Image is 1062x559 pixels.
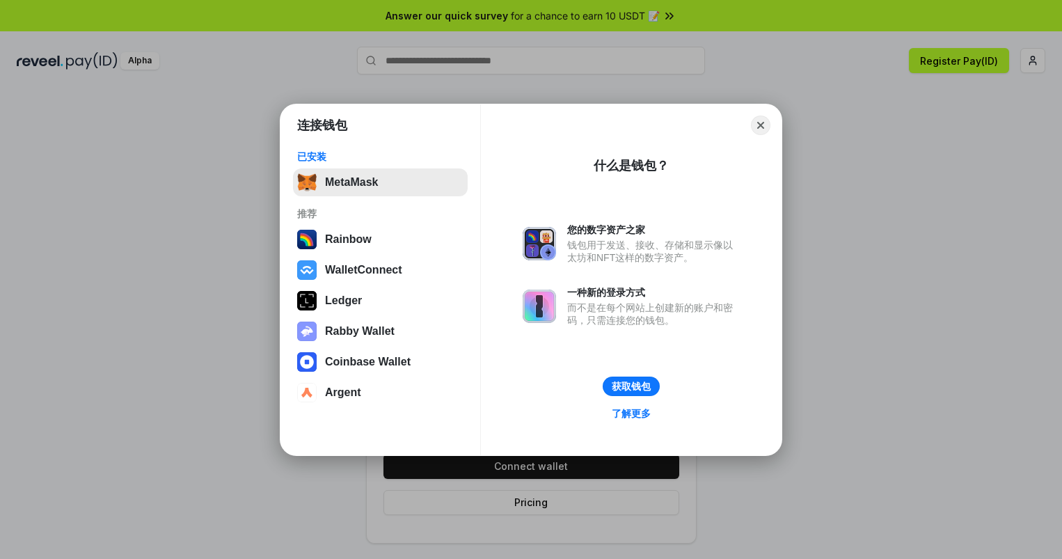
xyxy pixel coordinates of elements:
button: Rabby Wallet [293,317,468,345]
button: Rainbow [293,226,468,253]
h1: 连接钱包 [297,117,347,134]
button: 获取钱包 [603,377,660,396]
div: 而不是在每个网站上创建新的账户和密码，只需连接您的钱包。 [567,301,740,326]
img: svg+xml,%3Csvg%20width%3D%22120%22%20height%3D%22120%22%20viewBox%3D%220%200%20120%20120%22%20fil... [297,230,317,249]
div: 一种新的登录方式 [567,286,740,299]
button: WalletConnect [293,256,468,284]
div: Ledger [325,294,362,307]
img: svg+xml,%3Csvg%20width%3D%2228%22%20height%3D%2228%22%20viewBox%3D%220%200%2028%2028%22%20fill%3D... [297,383,317,402]
button: Argent [293,379,468,407]
a: 了解更多 [603,404,659,423]
div: 已安装 [297,150,463,163]
div: WalletConnect [325,264,402,276]
div: Argent [325,386,361,399]
div: Coinbase Wallet [325,356,411,368]
img: svg+xml,%3Csvg%20width%3D%2228%22%20height%3D%2228%22%20viewBox%3D%220%200%2028%2028%22%20fill%3D... [297,260,317,280]
div: MetaMask [325,176,378,189]
div: 获取钱包 [612,380,651,393]
img: svg+xml,%3Csvg%20xmlns%3D%22http%3A%2F%2Fwww.w3.org%2F2000%2Fsvg%22%20fill%3D%22none%22%20viewBox... [523,227,556,260]
img: svg+xml,%3Csvg%20xmlns%3D%22http%3A%2F%2Fwww.w3.org%2F2000%2Fsvg%22%20fill%3D%22none%22%20viewBox... [297,322,317,341]
div: 钱包用于发送、接收、存储和显示像以太坊和NFT这样的数字资产。 [567,239,740,264]
img: svg+xml,%3Csvg%20xmlns%3D%22http%3A%2F%2Fwww.w3.org%2F2000%2Fsvg%22%20width%3D%2228%22%20height%3... [297,291,317,310]
div: 什么是钱包？ [594,157,669,174]
img: svg+xml,%3Csvg%20xmlns%3D%22http%3A%2F%2Fwww.w3.org%2F2000%2Fsvg%22%20fill%3D%22none%22%20viewBox... [523,290,556,323]
button: Close [751,116,770,135]
div: Rabby Wallet [325,325,395,338]
div: 您的数字资产之家 [567,223,740,236]
img: svg+xml,%3Csvg%20width%3D%2228%22%20height%3D%2228%22%20viewBox%3D%220%200%2028%2028%22%20fill%3D... [297,352,317,372]
button: MetaMask [293,168,468,196]
button: Coinbase Wallet [293,348,468,376]
img: svg+xml,%3Csvg%20fill%3D%22none%22%20height%3D%2233%22%20viewBox%3D%220%200%2035%2033%22%20width%... [297,173,317,192]
button: Ledger [293,287,468,315]
div: Rainbow [325,233,372,246]
div: 推荐 [297,207,463,220]
div: 了解更多 [612,407,651,420]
